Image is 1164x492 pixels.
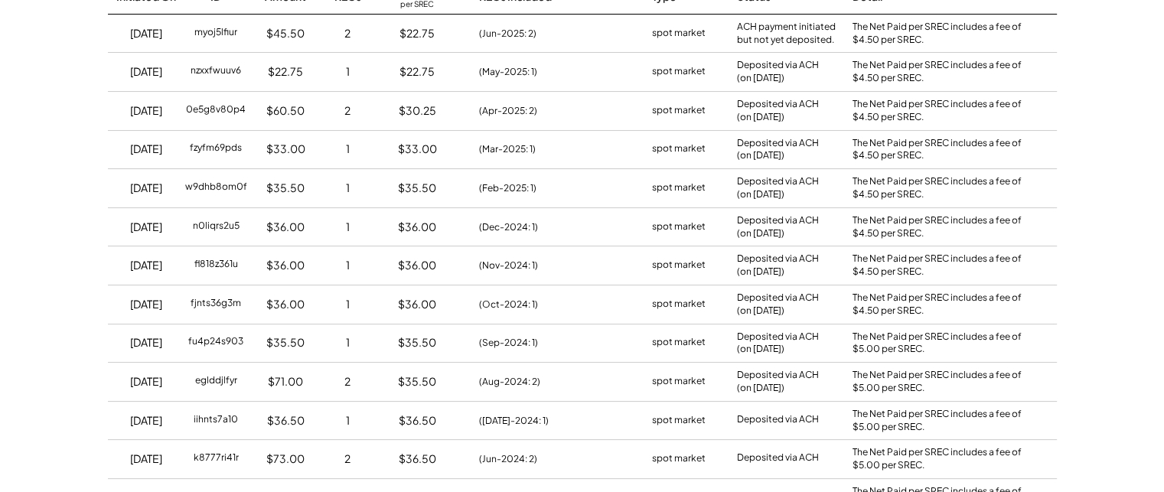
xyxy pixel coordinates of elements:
div: Deposited via ACH (on [DATE]) [737,369,819,395]
div: spot market [652,335,706,350]
div: Deposited via ACH (on [DATE]) [737,137,819,163]
div: [DATE] [130,335,162,350]
div: w9dhb8om0f [185,181,247,196]
div: 1 [346,413,350,428]
div: [DATE] [130,258,162,273]
div: ACH payment initiated but not yet deposited. [737,21,837,47]
div: 2 [344,451,351,467]
div: 1 [346,335,350,350]
div: [DATE] [130,451,162,467]
div: $36.50 [399,413,436,428]
div: $35.50 [266,181,305,196]
div: fjnts36g3m [191,297,241,312]
div: $35.50 [398,374,436,389]
div: Deposited via ACH [737,451,819,467]
div: $36.00 [266,258,305,273]
div: $22.75 [399,26,435,41]
div: $33.00 [398,142,437,157]
div: spot market [652,374,706,389]
div: spot market [652,297,706,312]
div: $71.00 [268,374,303,389]
div: $36.00 [266,220,305,235]
div: spot market [652,103,706,119]
div: 1 [346,258,350,273]
div: [DATE] [130,297,162,312]
div: $35.50 [398,335,436,350]
div: Deposited via ACH [737,413,819,428]
div: n0liqrs2u5 [193,220,240,235]
div: Deposited via ACH (on [DATE]) [737,292,819,318]
div: ([DATE]-2024: 1) [479,414,549,428]
div: $45.50 [266,26,305,41]
div: [DATE] [130,374,162,389]
div: (Jun-2025: 2) [479,27,536,41]
div: The Net Paid per SREC includes a fee of $5.00 per SREC. [853,369,1029,395]
div: spot market [652,142,706,157]
div: The Net Paid per SREC includes a fee of $5.00 per SREC. [853,408,1029,434]
div: myoj5lfiur [194,26,237,41]
div: The Net Paid per SREC includes a fee of $4.50 per SREC. [853,292,1029,318]
div: [DATE] [130,103,162,119]
div: 0e5g8v80p4 [186,103,246,119]
div: The Net Paid per SREC includes a fee of $5.00 per SREC. [853,331,1029,357]
div: (Apr-2025: 2) [479,104,537,118]
div: Deposited via ACH (on [DATE]) [737,175,819,201]
div: [DATE] [130,26,162,41]
div: $33.00 [266,142,305,157]
div: spot market [652,26,706,41]
div: spot market [652,258,706,273]
div: fl818z361u [194,258,238,273]
div: The Net Paid per SREC includes a fee of $4.50 per SREC. [853,253,1029,279]
div: $36.50 [399,451,436,467]
div: [DATE] [130,220,162,235]
div: (Feb-2025: 1) [479,181,536,195]
div: [DATE] [130,413,162,428]
div: 1 [346,297,350,312]
div: 1 [346,181,350,196]
div: The Net Paid per SREC includes a fee of $4.50 per SREC. [853,98,1029,124]
div: [DATE] [130,142,162,157]
div: The Net Paid per SREC includes a fee of $4.50 per SREC. [853,21,1029,47]
div: k8777ri41r [194,451,239,467]
div: $36.00 [398,297,436,312]
div: 2 [344,374,351,389]
div: Deposited via ACH (on [DATE]) [737,214,819,240]
div: (Dec-2024: 1) [479,220,538,234]
div: (Nov-2024: 1) [479,259,538,272]
div: (Aug-2024: 2) [479,375,540,389]
div: $35.50 [266,335,305,350]
div: 1 [346,220,350,235]
div: The Net Paid per SREC includes a fee of $5.00 per SREC. [853,446,1029,472]
div: Deposited via ACH (on [DATE]) [737,253,819,279]
div: $36.50 [267,413,305,428]
div: The Net Paid per SREC includes a fee of $4.50 per SREC. [853,59,1029,85]
div: $22.75 [399,64,435,80]
div: The Net Paid per SREC includes a fee of $4.50 per SREC. [853,137,1029,163]
div: The Net Paid per SREC includes a fee of $4.50 per SREC. [853,214,1029,240]
div: 2 [344,26,351,41]
div: $30.25 [399,103,436,119]
div: (May-2025: 1) [479,65,537,79]
div: Deposited via ACH (on [DATE]) [737,331,819,357]
div: $60.50 [266,103,305,119]
div: spot market [652,451,706,467]
div: Deposited via ACH (on [DATE]) [737,98,819,124]
div: Deposited via ACH (on [DATE]) [737,59,819,85]
div: $22.75 [268,64,303,80]
div: spot market [652,64,706,80]
div: spot market [652,413,706,428]
div: [DATE] [130,64,162,80]
div: fzyfm69pds [190,142,242,157]
div: (Mar-2025: 1) [479,142,536,156]
div: $36.00 [398,258,436,273]
div: (Jun-2024: 2) [479,452,537,466]
div: $36.00 [398,220,436,235]
div: $35.50 [398,181,436,196]
div: 2 [344,103,351,119]
div: [DATE] [130,181,162,196]
div: iihnts7a10 [194,413,238,428]
div: The Net Paid per SREC includes a fee of $4.50 per SREC. [853,175,1029,201]
div: $36.00 [266,297,305,312]
div: fu4p24s903 [188,335,243,350]
div: spot market [652,220,706,235]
